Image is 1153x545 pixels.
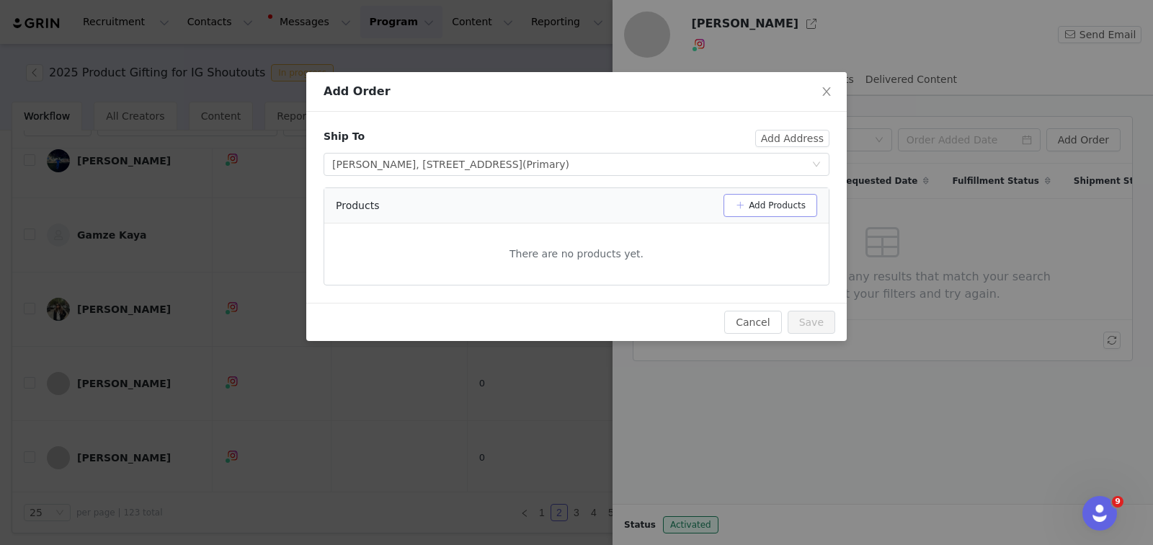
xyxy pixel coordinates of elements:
[332,154,569,175] div: [PERSON_NAME], [STREET_ADDRESS]
[336,198,379,213] span: Products
[724,194,817,217] button: Add Products
[1082,496,1117,531] iframe: Intercom live chat
[324,84,391,98] span: Add Order
[324,129,365,144] div: Ship To
[812,160,821,170] i: icon: down
[522,159,569,170] span: (Primary)
[324,235,829,273] div: There are no products yet.
[806,72,847,112] button: Close
[755,130,829,147] button: Add Address
[821,86,832,97] i: icon: close
[1112,496,1123,508] span: 9
[788,311,835,334] button: Save
[724,311,781,334] button: Cancel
